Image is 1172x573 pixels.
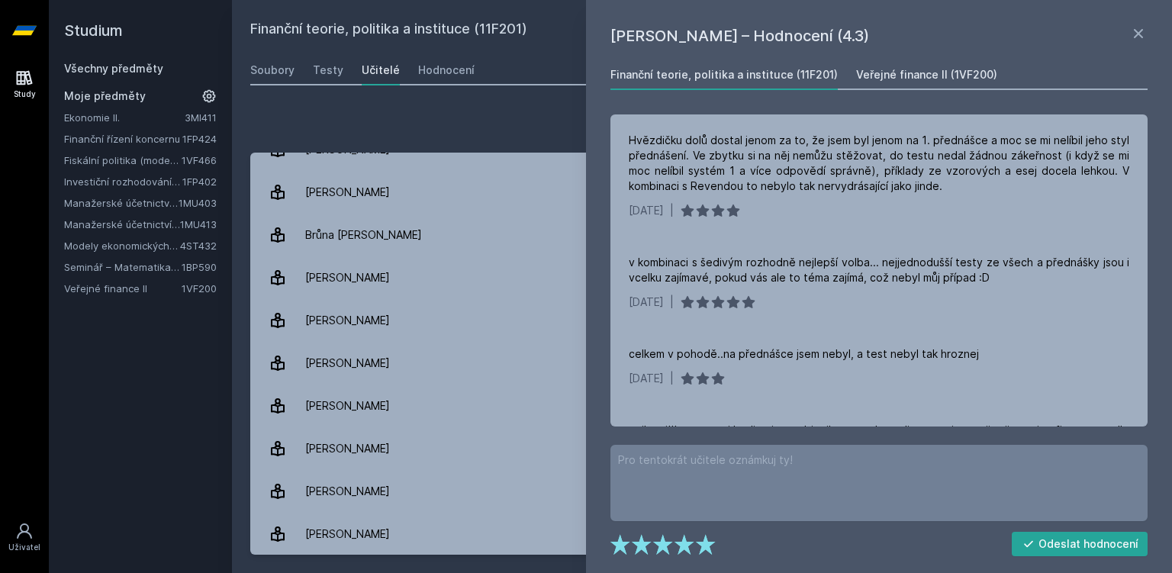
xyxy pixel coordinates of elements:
[64,281,182,296] a: Veřejné finance II
[418,55,475,85] a: Hodnocení
[64,217,180,232] a: Manažerské účetnictví pro vedlejší specializaci
[182,154,217,166] a: 1VF466
[250,470,1154,513] a: [PERSON_NAME] 36 hodnocení 3.1
[250,342,1154,385] a: [PERSON_NAME] 1 hodnocení 4.0
[629,371,664,386] div: [DATE]
[362,55,400,85] a: Učitelé
[629,203,664,218] div: [DATE]
[250,214,1154,256] a: Brůna [PERSON_NAME]
[629,295,664,310] div: [DATE]
[250,299,1154,342] a: [PERSON_NAME] 3 hodnocení 3.3
[305,391,390,421] div: [PERSON_NAME]
[670,295,674,310] div: |
[3,61,46,108] a: Study
[64,110,185,125] a: Ekonomie II.
[305,476,390,507] div: [PERSON_NAME]
[182,282,217,295] a: 1VF200
[250,63,295,78] div: Soubory
[180,218,217,230] a: 1MU413
[313,55,343,85] a: Testy
[305,177,390,208] div: [PERSON_NAME]
[3,514,46,561] a: Uživatel
[64,259,182,275] a: Seminář – Matematika pro finance
[313,63,343,78] div: Testy
[180,240,217,252] a: 4ST432
[362,63,400,78] div: Učitelé
[64,131,182,146] a: Finanční řízení koncernu
[185,111,217,124] a: 3MI411
[64,238,180,253] a: Modely ekonomických a finančních časových řad
[8,542,40,553] div: Uživatel
[182,175,217,188] a: 1FP402
[305,433,390,464] div: [PERSON_NAME]
[305,262,390,293] div: [PERSON_NAME]
[182,133,217,145] a: 1FP424
[250,427,1154,470] a: [PERSON_NAME] 63 hodnocení 4.0
[182,261,217,273] a: 1BP590
[418,63,475,78] div: Hodnocení
[64,89,146,104] span: Moje předměty
[64,174,182,189] a: Investiční rozhodování a dlouhodobé financování
[305,220,422,250] div: Brůna [PERSON_NAME]
[250,171,1154,214] a: [PERSON_NAME] 2 hodnocení 1.5
[629,423,1129,468] div: nejlepsi!!! uz v prvni hodine jsem objevila ze me kupodivu nesmirne zajimaji verejne finance. pod...
[250,55,295,85] a: Soubory
[64,62,163,75] a: Všechny předměty
[670,371,674,386] div: |
[179,197,217,209] a: 1MU403
[250,256,1154,299] a: [PERSON_NAME] 6 hodnocení 3.5
[305,305,390,336] div: [PERSON_NAME]
[14,89,36,100] div: Study
[1012,532,1148,556] button: Odeslat hodnocení
[64,153,182,168] a: Fiskální politika (moderní trendy a případové studie) (anglicky)
[629,133,1129,194] div: Hvězdičku dolů dostal jenom za to, že jsem byl jenom na 1. přednášce a moc se mi nelíbil jeho sty...
[64,195,179,211] a: Manažerské účetnictví II.
[629,346,979,362] div: celkem v pohodě..na přednášce jsem nebyl, a test nebyl tak hroznej
[250,18,983,43] h2: Finanční teorie, politika a instituce (11F201)
[250,513,1154,555] a: [PERSON_NAME] 4 hodnocení 3.5
[305,348,390,378] div: [PERSON_NAME]
[250,385,1154,427] a: [PERSON_NAME] 1 hodnocení 5.0
[305,519,390,549] div: [PERSON_NAME]
[670,203,674,218] div: |
[629,255,1129,285] div: v kombinaci s šedivým rozhodně nejlepší volba... nejjednodušší testy ze všech a přednášky jsou i ...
